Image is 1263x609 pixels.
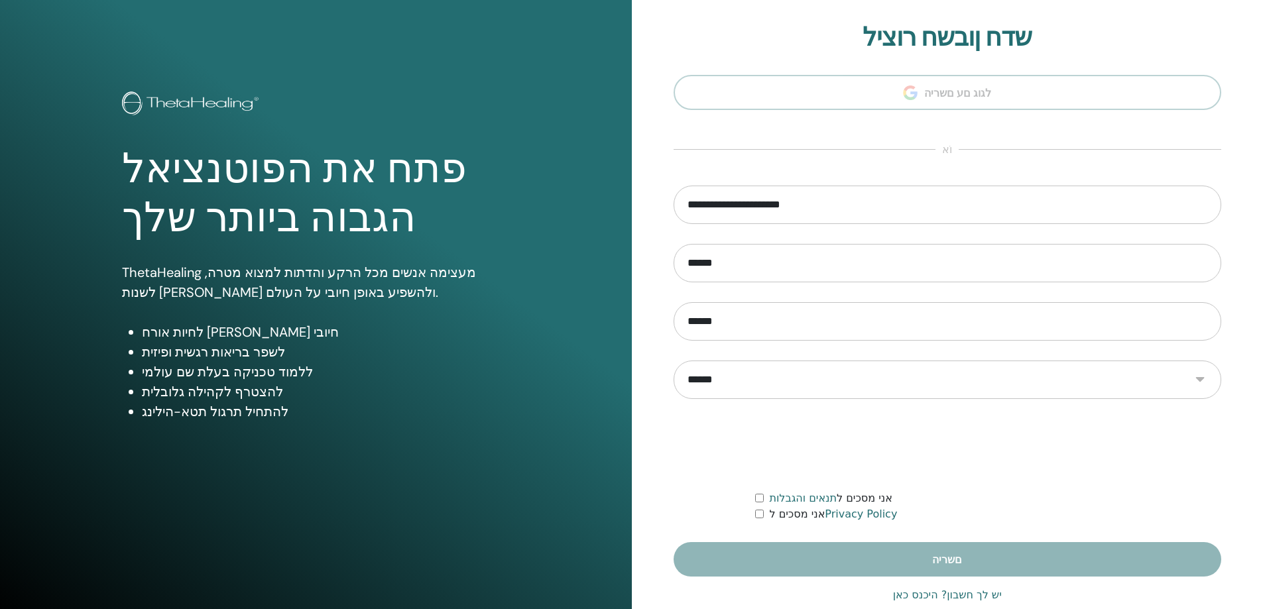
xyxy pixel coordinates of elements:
[142,322,510,342] li: לחיות אורח [PERSON_NAME] חיובי
[769,506,897,522] label: אני מסכים ל
[122,262,510,302] p: ThetaHealing מעצימה אנשים מכל הרקע והדתות למצוא מטרה, לשנות [PERSON_NAME] ולהשפיע באופן חיובי על ...
[769,492,837,504] a: תנאים והגבלות
[122,144,510,243] h1: פתח את הפוטנציאל הגבוה ביותר שלך
[142,402,510,421] li: להתחיל תרגול תטא-הילינג
[769,490,892,506] label: אני מסכים ל
[825,508,897,520] a: Privacy Policy
[847,419,1048,471] iframe: reCAPTCHA
[142,362,510,382] li: ללמוד טכניקה בעלת שם עולמי
[935,142,959,158] span: וֹא
[142,382,510,402] li: להצטרף לקהילה גלובלית
[142,342,510,362] li: לשפר בריאות רגשית ופיזית
[674,23,1222,53] h2: שדח ןובשח רוציל
[893,587,1002,603] a: יש לך חשבון? היכנס כאן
